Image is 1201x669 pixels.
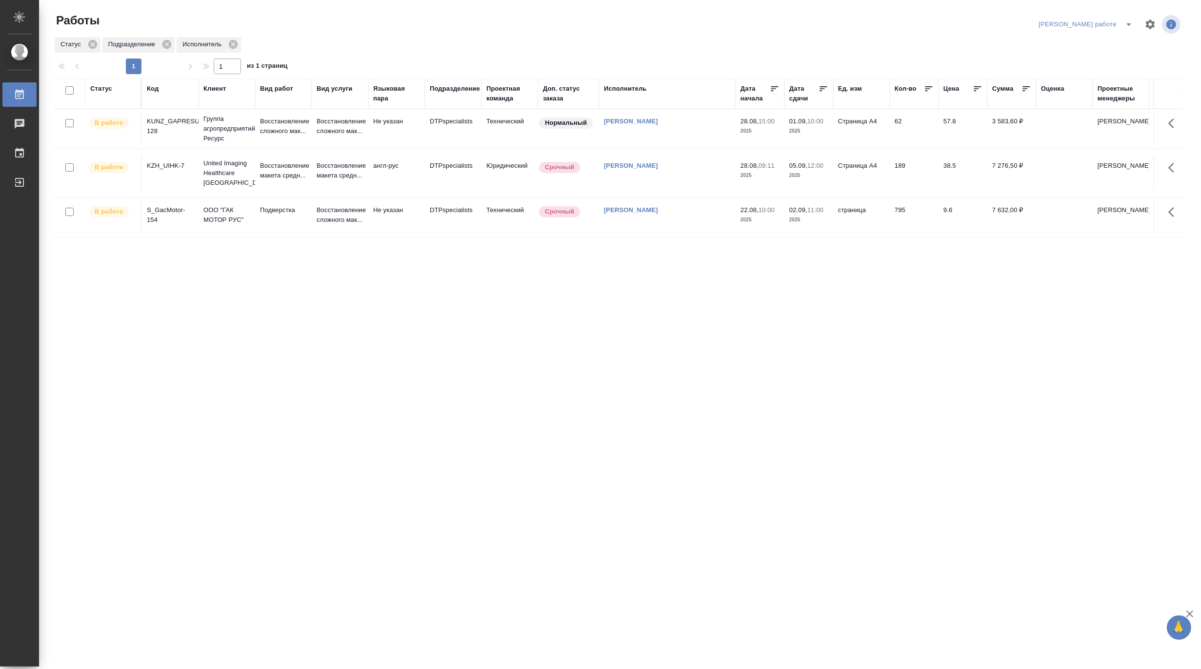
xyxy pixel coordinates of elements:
[177,37,241,53] div: Исполнитель
[88,205,136,218] div: Исполнитель выполняет работу
[741,84,770,103] div: Дата начала
[90,84,112,94] div: Статус
[147,84,159,94] div: Код
[88,161,136,174] div: Исполнитель выполняет работу
[317,84,353,94] div: Вид услуги
[1171,617,1187,638] span: 🙏
[741,126,780,136] p: 2025
[1041,84,1064,94] div: Оценка
[987,112,1036,146] td: 3 583,60 ₽
[789,118,807,125] p: 01.09,
[317,205,363,225] p: Восстановление сложного мак...
[55,37,100,53] div: Статус
[147,117,194,136] div: KUNZ_GAPRESURS-128
[1162,156,1186,179] button: Здесь прячутся важные кнопки
[1162,200,1186,224] button: Здесь прячутся важные кнопки
[741,162,759,169] p: 28.08,
[373,84,420,103] div: Языковая пара
[425,112,481,146] td: DTPspecialists
[481,200,538,235] td: Технический
[833,112,890,146] td: Страница А4
[789,162,807,169] p: 05.09,
[1167,615,1191,640] button: 🙏
[1162,112,1186,135] button: Здесь прячутся важные кнопки
[203,205,250,225] p: ООО "ГАК МОТОР РУС"
[987,156,1036,190] td: 7 276,50 ₽
[203,114,250,143] p: Группа агропредприятий Ресурс
[425,200,481,235] td: DTPspecialists
[545,207,574,216] p: Срочный
[486,84,533,103] div: Проектная команда
[88,117,136,130] div: Исполнитель выполняет работу
[895,84,917,94] div: Кол-во
[833,156,890,190] td: Страница А4
[368,156,425,190] td: англ-рус
[789,206,807,214] p: 02.09,
[260,117,307,136] p: Восстановление сложного мак...
[1139,13,1162,36] span: Настроить таблицу
[543,84,594,103] div: Доп. статус заказа
[1093,156,1149,190] td: [PERSON_NAME]
[943,84,960,94] div: Цена
[147,205,194,225] div: S_GacMotor-154
[203,84,226,94] div: Клиент
[182,39,225,49] p: Исполнитель
[95,118,123,128] p: В работе
[789,215,828,225] p: 2025
[425,156,481,190] td: DTPspecialists
[741,206,759,214] p: 22.08,
[317,161,363,180] p: Восстановление макета средн...
[1093,112,1149,146] td: [PERSON_NAME]
[807,206,823,214] p: 11:00
[545,118,587,128] p: Нормальный
[759,162,775,169] p: 09:11
[741,118,759,125] p: 28.08,
[807,162,823,169] p: 12:00
[1036,17,1139,32] div: split button
[108,39,159,49] p: Подразделение
[939,200,987,235] td: 9.6
[368,200,425,235] td: Не указан
[102,37,175,53] div: Подразделение
[203,158,250,188] p: United Imaging Healthcare [GEOGRAPHIC_DATA]
[481,112,538,146] td: Технический
[1098,84,1144,103] div: Проектные менеджеры
[430,84,480,94] div: Подразделение
[247,60,288,74] span: из 1 страниц
[838,84,862,94] div: Ед. изм
[481,156,538,190] td: Юридический
[807,118,823,125] p: 10:00
[95,162,123,172] p: В работе
[833,200,890,235] td: страница
[939,112,987,146] td: 57.8
[604,118,658,125] a: [PERSON_NAME]
[1093,200,1149,235] td: [PERSON_NAME]
[890,200,939,235] td: 795
[759,206,775,214] p: 10:00
[939,156,987,190] td: 38.5
[54,13,100,28] span: Работы
[789,126,828,136] p: 2025
[545,162,574,172] p: Срочный
[368,112,425,146] td: Не указан
[789,171,828,180] p: 2025
[987,200,1036,235] td: 7 632,00 ₽
[1162,15,1182,34] span: Посмотреть информацию
[759,118,775,125] p: 15:00
[260,161,307,180] p: Восстановление макета средн...
[604,206,658,214] a: [PERSON_NAME]
[789,84,819,103] div: Дата сдачи
[741,171,780,180] p: 2025
[260,205,307,215] p: Подверстка
[60,39,84,49] p: Статус
[147,161,194,171] div: KZH_UIHK-7
[992,84,1013,94] div: Сумма
[741,215,780,225] p: 2025
[95,207,123,216] p: В работе
[604,162,658,169] a: [PERSON_NAME]
[317,117,363,136] p: Восстановление сложного мак...
[260,84,293,94] div: Вид работ
[604,84,647,94] div: Исполнитель
[890,112,939,146] td: 62
[890,156,939,190] td: 189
